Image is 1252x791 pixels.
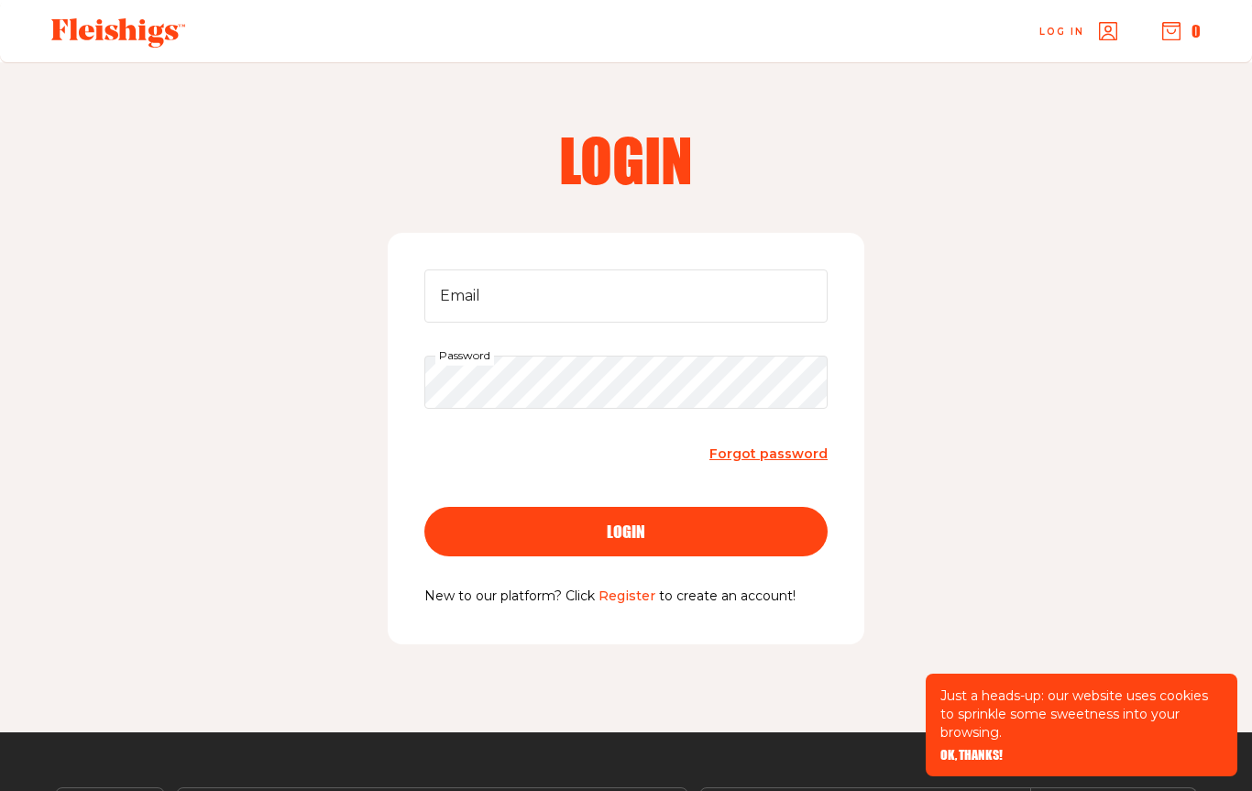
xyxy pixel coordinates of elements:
label: Password [435,346,494,366]
button: 0 [1162,21,1201,41]
button: OK, THANKS! [940,749,1003,762]
a: Forgot password [709,442,828,467]
h2: Login [391,130,861,189]
span: Forgot password [709,445,828,462]
a: Register [599,588,655,604]
span: login [607,523,645,540]
input: Password [424,356,828,409]
p: New to our platform? Click to create an account! [424,586,828,608]
input: Email [424,269,828,323]
p: Just a heads-up: our website uses cookies to sprinkle some sweetness into your browsing. [940,687,1223,742]
button: login [424,507,828,556]
span: Log in [1039,25,1084,38]
a: Log in [1039,22,1117,40]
